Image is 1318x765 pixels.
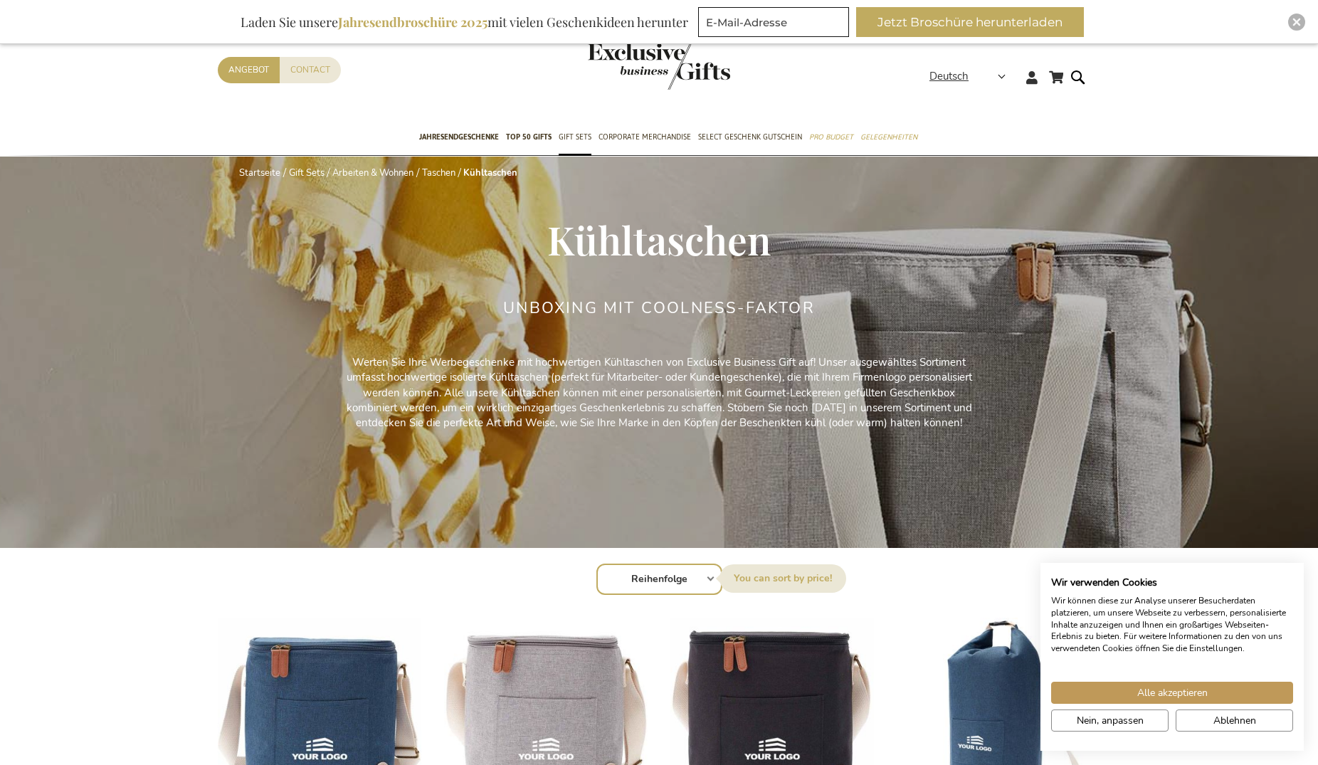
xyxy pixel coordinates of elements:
img: Close [1292,18,1301,26]
strong: Kühltaschen [463,167,517,179]
button: Akzeptieren Sie alle cookies [1051,682,1293,704]
button: cookie Einstellungen anpassen [1051,709,1169,732]
a: Gift Sets [289,167,325,179]
p: Wir können diese zur Analyse unserer Besucherdaten platzieren, um unsere Webseite zu verbessern, ... [1051,595,1293,655]
span: Ablehnen [1213,713,1256,728]
button: Jetzt Broschüre herunterladen [856,7,1084,37]
span: TOP 50 Gifts [506,130,552,144]
a: Arbeiten & Wohnen [332,167,413,179]
div: Deutsch [929,68,1015,85]
h2: Unboxing mit Coolness-Faktor [503,300,815,317]
span: Corporate Merchandise [599,130,691,144]
span: Gelegenheiten [860,130,917,144]
b: Jahresendbroschüre 2025 [338,14,487,31]
span: Gift Sets [559,130,591,144]
div: Close [1288,14,1305,31]
div: Laden Sie unsere mit vielen Geschenkideen herunter [234,7,695,37]
input: E-Mail-Adresse [698,7,849,37]
span: Nein, anpassen [1077,713,1144,728]
a: Taschen [422,167,455,179]
span: Pro Budget [809,130,853,144]
span: Deutsch [929,68,969,85]
img: Exclusive Business gifts logo [588,43,730,90]
form: marketing offers and promotions [698,7,853,41]
a: store logo [588,43,659,90]
a: Startseite [239,167,280,179]
span: Kühltaschen [547,213,771,265]
button: Alle verweigern cookies [1176,709,1293,732]
span: Select Geschenk Gutschein [698,130,802,144]
h2: Wir verwenden Cookies [1051,576,1293,589]
a: Contact [280,57,341,83]
a: Angebot [218,57,280,83]
span: Alle akzeptieren [1137,685,1208,700]
span: Jahresendgeschenke [419,130,499,144]
p: Werten Sie Ihre Werbegeschenke mit hochwertigen Kühltaschen von Exclusive Business Gift auf! Unse... [339,355,979,431]
label: Sortieren nach [719,564,846,593]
